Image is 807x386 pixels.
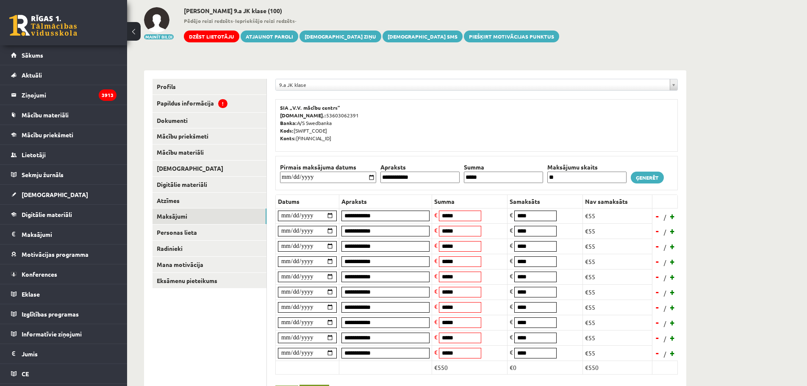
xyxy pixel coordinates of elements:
b: [DOMAIN_NAME].: [280,112,326,119]
a: Konferences [11,264,116,284]
span: € [434,348,438,356]
span: Mācību materiāli [22,111,69,119]
td: €55 [583,239,652,254]
span: Sākums [22,51,43,59]
a: Aktuāli [11,65,116,85]
span: € [510,333,513,341]
span: € [434,257,438,264]
a: [DEMOGRAPHIC_DATA] [11,185,116,204]
span: Aktuāli [22,71,42,79]
a: Jumis [11,344,116,364]
span: / [663,350,667,358]
span: Digitālie materiāli [22,211,72,218]
b: SIA „V.V. mācību centrs” [280,104,341,111]
a: - [653,210,662,222]
span: € [434,333,438,341]
th: Maksājumu skaits [545,163,629,172]
th: Apraksts [378,163,462,172]
button: Mainīt bildi [144,34,174,39]
a: - [653,225,662,237]
span: € [510,303,513,310]
a: + [668,210,677,222]
td: €550 [583,361,652,374]
a: + [668,240,677,253]
a: - [653,347,662,359]
b: Konts: [280,135,296,142]
a: - [653,240,662,253]
a: + [668,225,677,237]
a: Eksāmenu pieteikums [153,273,266,289]
th: Apraksts [339,194,432,208]
span: Mācību priekšmeti [22,131,73,139]
a: Dokumenti [153,113,266,128]
span: / [663,243,667,252]
a: Izglītības programas [11,304,116,324]
a: - [653,270,662,283]
span: / [663,334,667,343]
span: 9.a JK klase [279,79,666,90]
a: Mācību materiāli [153,144,266,160]
span: ! [218,99,227,108]
span: Eklase [22,290,40,298]
span: € [510,211,513,219]
span: € [434,211,438,219]
a: Sekmju žurnāls [11,165,116,184]
a: + [668,347,677,359]
span: € [434,272,438,280]
a: + [668,255,677,268]
th: Summa [432,194,507,208]
td: €55 [583,269,652,284]
span: € [510,226,513,234]
span: € [434,242,438,249]
a: Mācību materiāli [11,105,116,125]
th: Summa [462,163,545,172]
th: Datums [276,194,339,208]
a: + [668,270,677,283]
th: Pirmais maksājuma datums [278,163,378,172]
a: Digitālie materiāli [11,205,116,224]
span: / [663,289,667,297]
a: [DEMOGRAPHIC_DATA] [153,161,266,176]
a: Mana motivācija [153,257,266,272]
a: Atzīmes [153,193,266,208]
td: €55 [583,223,652,239]
td: €0 [507,361,583,374]
a: + [668,301,677,314]
a: Motivācijas programma [11,244,116,264]
a: - [653,316,662,329]
b: Kods: [280,127,294,134]
a: Rīgas 1. Tālmācības vidusskola [9,15,77,36]
span: € [510,242,513,249]
span: € [434,303,438,310]
span: Konferences [22,270,57,278]
a: Informatīvie ziņojumi [11,324,116,344]
span: [DEMOGRAPHIC_DATA] [22,191,88,198]
span: CE [22,370,29,378]
span: € [510,287,513,295]
a: Digitālie materiāli [153,177,266,192]
i: 3913 [99,89,116,101]
td: €550 [432,361,507,374]
span: € [434,287,438,295]
h2: [PERSON_NAME] 9.a JK klase (100) [184,7,559,14]
span: Izglītības programas [22,310,79,318]
a: - [653,255,662,268]
a: - [653,331,662,344]
a: [DEMOGRAPHIC_DATA] SMS [383,31,463,42]
a: Eklase [11,284,116,304]
td: €55 [583,284,652,300]
a: CE [11,364,116,383]
a: Personas lieta [153,225,266,240]
a: + [668,286,677,298]
a: Dzēst lietotāju [184,31,239,42]
span: € [510,318,513,325]
a: Profils [153,79,266,94]
a: Lietotāji [11,145,116,164]
span: / [663,304,667,313]
a: Ģenerēt [631,172,664,183]
span: Lietotāji [22,151,46,158]
td: €55 [583,330,652,345]
span: Informatīvie ziņojumi [22,330,82,338]
a: Maksājumi [11,225,116,244]
a: - [653,301,662,314]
